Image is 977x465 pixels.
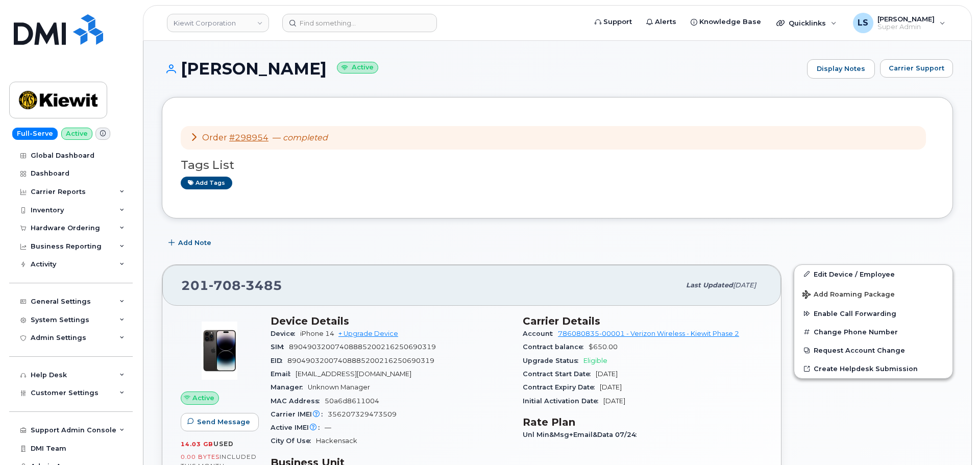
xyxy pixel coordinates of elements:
span: Carrier Support [889,63,944,73]
span: Device [271,330,300,337]
span: EID [271,357,287,364]
span: — [325,424,331,431]
button: Add Roaming Package [794,283,952,304]
small: Active [337,62,378,74]
a: Edit Device / Employee [794,265,952,283]
span: Unknown Manager [308,383,370,391]
span: Contract Start Date [523,370,596,378]
span: Active IMEI [271,424,325,431]
button: Enable Call Forwarding [794,304,952,323]
span: — [273,133,328,142]
span: Carrier IMEI [271,410,328,418]
span: 89049032007408885200216250690319 [287,357,434,364]
a: #298954 [229,133,268,142]
span: Contract balance [523,343,589,351]
span: [DATE] [603,397,625,405]
a: Add tags [181,177,232,189]
span: Upgrade Status [523,357,583,364]
span: MAC Address [271,397,325,405]
span: Account [523,330,558,337]
span: Active [192,393,214,403]
button: Add Note [162,234,220,252]
span: SIM [271,343,289,351]
span: 50a6d8611004 [325,397,379,405]
span: Add Note [178,238,211,248]
span: Enable Call Forwarding [814,310,896,317]
span: 201 [181,278,282,293]
h1: [PERSON_NAME] [162,60,802,78]
span: Last updated [686,281,733,289]
span: Contract Expiry Date [523,383,600,391]
span: 89049032007408885200216250690319 [289,343,436,351]
a: Create Helpdesk Submission [794,359,952,378]
span: [DATE] [596,370,618,378]
h3: Carrier Details [523,315,763,327]
span: Order [202,133,227,142]
img: image20231002-3703462-njx0qo.jpeg [189,320,250,381]
button: Change Phone Number [794,323,952,341]
span: Add Roaming Package [802,290,895,300]
button: Request Account Change [794,341,952,359]
span: 356207329473509 [328,410,397,418]
span: Send Message [197,417,250,427]
span: [DATE] [733,281,756,289]
span: $650.00 [589,343,618,351]
span: Hackensack [316,437,357,445]
span: used [213,440,234,448]
span: 3485 [241,278,282,293]
span: Email [271,370,296,378]
span: Unl Min&Msg+Email&Data 07/24 [523,431,642,438]
span: Initial Activation Date [523,397,603,405]
a: 786080835-00001 - Verizon Wireless - Kiewit Phase 2 [558,330,739,337]
button: Send Message [181,413,259,431]
h3: Tags List [181,159,934,172]
a: Display Notes [807,59,875,79]
span: 14.03 GB [181,440,213,448]
h3: Device Details [271,315,510,327]
em: completed [283,133,328,142]
span: City Of Use [271,437,316,445]
button: Carrier Support [880,59,953,78]
span: Eligible [583,357,607,364]
span: Manager [271,383,308,391]
span: 708 [209,278,241,293]
span: [DATE] [600,383,622,391]
span: 0.00 Bytes [181,453,219,460]
h3: Rate Plan [523,416,763,428]
span: [EMAIL_ADDRESS][DOMAIN_NAME] [296,370,411,378]
a: + Upgrade Device [338,330,398,337]
span: iPhone 14 [300,330,334,337]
